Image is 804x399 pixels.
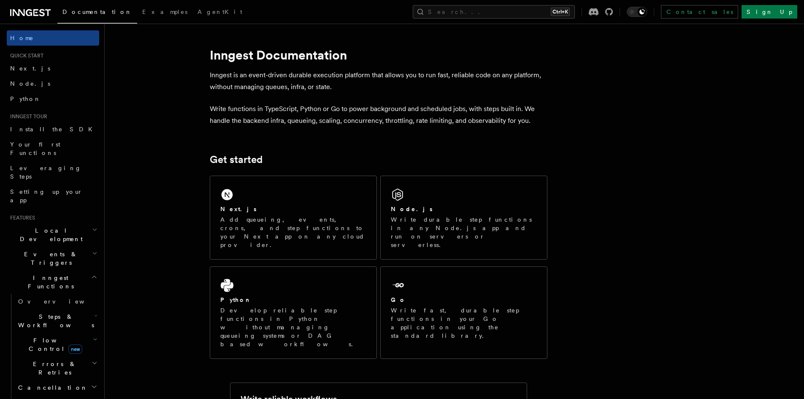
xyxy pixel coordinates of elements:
[7,247,99,270] button: Events & Triggers
[10,80,50,87] span: Node.js
[15,309,99,333] button: Steps & Workflows
[68,345,82,354] span: new
[7,137,99,160] a: Your first Functions
[15,336,93,353] span: Flow Control
[192,3,247,23] a: AgentKit
[220,296,252,304] h2: Python
[7,226,92,243] span: Local Development
[7,76,99,91] a: Node.js
[391,205,433,213] h2: Node.js
[15,294,99,309] a: Overview
[10,65,50,72] span: Next.js
[220,306,366,348] p: Develop reliable step functions in Python without managing queueing systems or DAG based workflows.
[413,5,575,19] button: Search...Ctrl+K
[380,266,547,359] a: GoWrite fast, durable step functions in your Go application using the standard library.
[210,103,547,127] p: Write functions in TypeScript, Python or Go to power background and scheduled jobs, with steps bu...
[661,5,738,19] a: Contact sales
[210,154,263,166] a: Get started
[7,214,35,221] span: Features
[10,95,41,102] span: Python
[7,91,99,106] a: Python
[210,266,377,359] a: PythonDevelop reliable step functions in Python without managing queueing systems or DAG based wo...
[7,184,99,208] a: Setting up your app
[7,113,47,120] span: Inngest tour
[10,126,97,133] span: Install the SDK
[10,188,83,204] span: Setting up your app
[391,296,406,304] h2: Go
[198,8,242,15] span: AgentKit
[62,8,132,15] span: Documentation
[380,176,547,260] a: Node.jsWrite durable step functions in any Node.js app and run on servers or serverless.
[7,61,99,76] a: Next.js
[15,356,99,380] button: Errors & Retries
[7,223,99,247] button: Local Development
[220,215,366,249] p: Add queueing, events, crons, and step functions to your Next app on any cloud provider.
[7,250,92,267] span: Events & Triggers
[7,122,99,137] a: Install the SDK
[137,3,192,23] a: Examples
[627,7,647,17] button: Toggle dark mode
[7,270,99,294] button: Inngest Functions
[7,160,99,184] a: Leveraging Steps
[210,176,377,260] a: Next.jsAdd queueing, events, crons, and step functions to your Next app on any cloud provider.
[742,5,797,19] a: Sign Up
[142,8,187,15] span: Examples
[10,141,60,156] span: Your first Functions
[57,3,137,24] a: Documentation
[15,360,92,377] span: Errors & Retries
[391,306,537,340] p: Write fast, durable step functions in your Go application using the standard library.
[15,383,88,392] span: Cancellation
[15,333,99,356] button: Flow Controlnew
[210,47,547,62] h1: Inngest Documentation
[7,52,43,59] span: Quick start
[551,8,570,16] kbd: Ctrl+K
[210,69,547,93] p: Inngest is an event-driven durable execution platform that allows you to run fast, reliable code ...
[220,205,257,213] h2: Next.js
[18,298,105,305] span: Overview
[391,215,537,249] p: Write durable step functions in any Node.js app and run on servers or serverless.
[7,30,99,46] a: Home
[10,165,81,180] span: Leveraging Steps
[7,274,91,290] span: Inngest Functions
[10,34,34,42] span: Home
[15,380,99,395] button: Cancellation
[15,312,94,329] span: Steps & Workflows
